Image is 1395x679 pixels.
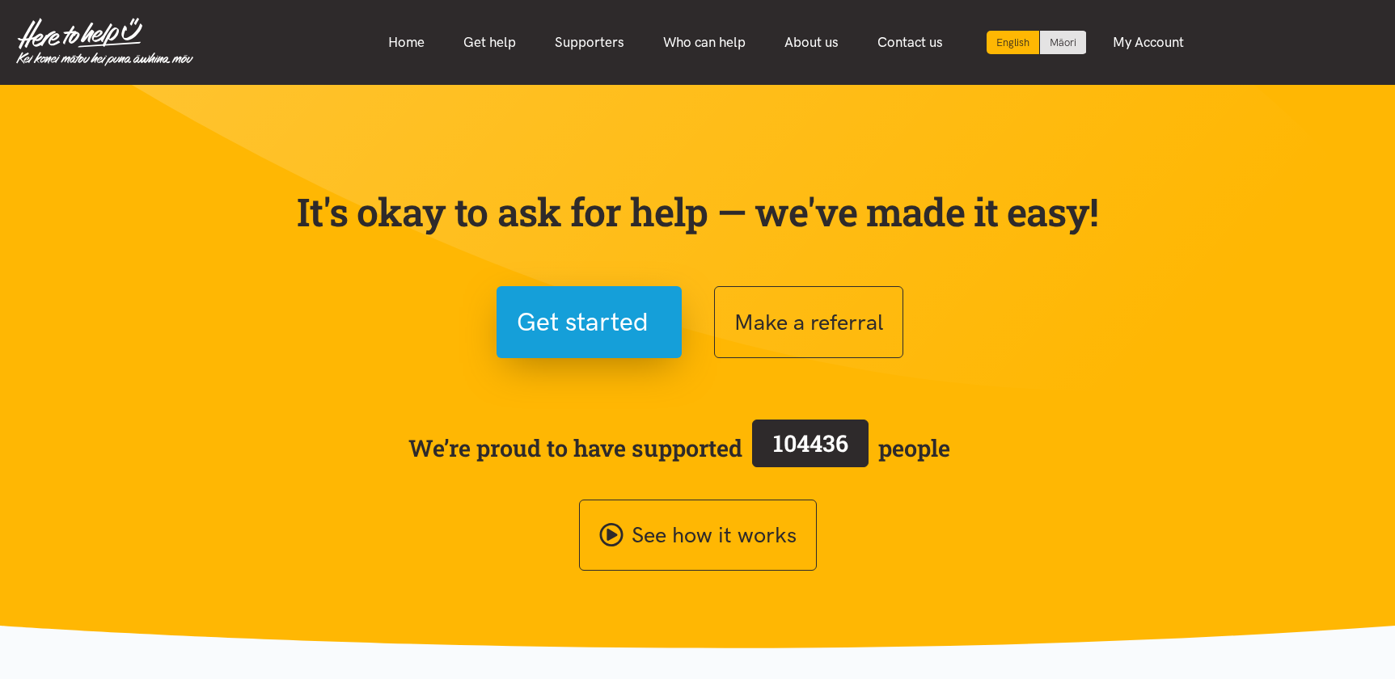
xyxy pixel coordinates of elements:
span: 104436 [773,428,848,458]
a: See how it works [579,500,817,571]
a: 104436 [742,416,878,479]
a: My Account [1093,25,1203,60]
a: Contact us [858,25,962,60]
div: Language toggle [987,31,1087,54]
a: About us [765,25,858,60]
a: Supporters [535,25,644,60]
a: Get help [444,25,535,60]
span: We’re proud to have supported people [408,416,950,479]
span: Get started [517,302,649,343]
a: Home [369,25,444,60]
button: Get started [497,286,682,358]
div: Current language [987,31,1040,54]
a: Who can help [644,25,765,60]
p: It's okay to ask for help — we've made it easy! [294,188,1102,235]
img: Home [16,18,193,66]
a: Switch to Te Reo Māori [1040,31,1086,54]
button: Make a referral [714,286,903,358]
